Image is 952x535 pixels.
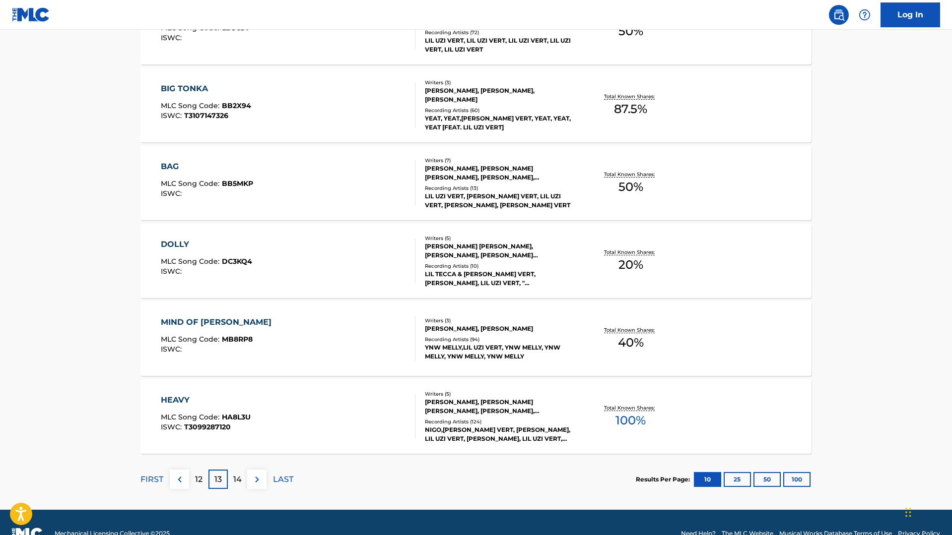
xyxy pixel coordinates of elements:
p: 12 [195,474,203,485]
div: HEAVY [161,394,251,406]
img: left [174,474,186,485]
span: 40 % [618,334,644,352]
div: [PERSON_NAME], [PERSON_NAME] [PERSON_NAME], [PERSON_NAME], [PERSON_NAME], [PERSON_NAME], [PERSON_... [425,164,575,182]
div: Writers ( 3 ) [425,317,575,324]
span: T3107147326 [184,111,228,120]
img: help [859,9,871,21]
span: MLC Song Code : [161,335,222,344]
a: MIND OF [PERSON_NAME]MLC Song Code:MB8RP8ISWC:Writers (3)[PERSON_NAME], [PERSON_NAME]Recording Ar... [140,301,812,376]
p: Total Known Shares: [604,326,657,334]
div: Recording Artists ( 60 ) [425,107,575,114]
div: Writers ( 5 ) [425,390,575,398]
div: LIL UZI VERT, LIL UZI VERT, LIL UZI VERT, LIL UZI VERT, LIL UZI VERT [425,36,575,54]
span: ISWC : [161,267,184,276]
div: Writers ( 7 ) [425,157,575,164]
p: Total Known Shares: [604,93,657,100]
div: Recording Artists ( 10 ) [425,262,575,270]
div: LIL UZI VERT, [PERSON_NAME] VERT, LIL UZI VERT, [PERSON_NAME], [PERSON_NAME] VERT [425,192,575,210]
button: 25 [724,472,751,487]
span: MLC Song Code : [161,257,222,266]
span: T3099287120 [184,422,231,431]
span: HA8L3U [222,413,251,421]
div: Drag [905,497,911,527]
a: Public Search [829,5,849,25]
p: LAST [273,474,293,485]
div: [PERSON_NAME], [PERSON_NAME] [425,324,575,333]
span: 50 % [618,22,643,40]
button: 10 [694,472,721,487]
span: ISWC : [161,189,184,198]
a: Log In [881,2,940,27]
a: DOLLYMLC Song Code:DC3KQ4ISWC:Writers (5)[PERSON_NAME] [PERSON_NAME], [PERSON_NAME], [PERSON_NAME... [140,224,812,298]
span: MLC Song Code : [161,101,222,110]
img: MLC Logo [12,7,50,22]
div: NIGO,[PERSON_NAME] VERT, [PERSON_NAME], LIL UZI VERT, [PERSON_NAME], LIL UZI VERT, NIGO,LIL UZI V... [425,425,575,443]
span: ISWC : [161,345,184,354]
div: BAG [161,161,253,173]
span: MLC Song Code : [161,179,222,188]
p: 13 [214,474,222,485]
button: 100 [783,472,811,487]
span: MB8RP8 [222,335,253,344]
span: 100 % [615,412,646,429]
div: YNW MELLY,LIL UZI VERT, YNW MELLY, YNW MELLY, YNW MELLY, YNW MELLY [425,343,575,361]
p: Results Per Page: [636,475,692,484]
span: DC3KQ4 [222,257,252,266]
span: 20 % [618,256,643,274]
div: Writers ( 3 ) [425,79,575,86]
span: MLC Song Code : [161,413,222,421]
div: DOLLY [161,238,252,250]
p: Total Known Shares: [604,248,657,256]
p: Total Known Shares: [604,171,657,178]
iframe: Chat Widget [902,487,952,535]
div: MIND OF [PERSON_NAME] [161,316,276,328]
p: FIRST [140,474,163,485]
div: [PERSON_NAME], [PERSON_NAME], [PERSON_NAME] [425,86,575,104]
img: right [251,474,263,485]
div: BIG TONKA [161,83,251,95]
span: ISWC : [161,111,184,120]
span: ISWC : [161,422,184,431]
div: [PERSON_NAME], [PERSON_NAME] [PERSON_NAME], [PERSON_NAME], [PERSON_NAME], [PERSON_NAME] [425,398,575,416]
span: BB2X94 [222,101,251,110]
div: [PERSON_NAME] [PERSON_NAME], [PERSON_NAME], [PERSON_NAME] [PERSON_NAME], [PERSON_NAME], [PERSON_N... [425,242,575,260]
p: 14 [233,474,242,485]
a: BAGMLC Song Code:BB5MKPISWC:Writers (7)[PERSON_NAME], [PERSON_NAME] [PERSON_NAME], [PERSON_NAME],... [140,146,812,220]
button: 50 [753,472,781,487]
div: Recording Artists ( 94 ) [425,336,575,343]
p: Total Known Shares: [604,404,657,412]
span: BB5MKP [222,179,253,188]
div: Help [855,5,875,25]
span: ISWC : [161,33,184,42]
div: LIL TECCA & [PERSON_NAME] VERT, [PERSON_NAME], LIL UZI VERT, "[PERSON_NAME], LIL UZI VERT", [PERS... [425,270,575,288]
div: Recording Artists ( 72 ) [425,29,575,36]
span: 87.5 % [614,100,647,118]
img: search [833,9,845,21]
a: BIG TONKAMLC Song Code:BB2X94ISWC:T3107147326Writers (3)[PERSON_NAME], [PERSON_NAME], [PERSON_NAM... [140,68,812,142]
div: Recording Artists ( 13 ) [425,184,575,192]
div: Recording Artists ( 124 ) [425,418,575,425]
div: YEAT, YEAT,[PERSON_NAME] VERT, YEAT, YEAT, YEAT [FEAT. LIL UZI VERT] [425,114,575,132]
span: 50 % [618,178,643,196]
a: HEAVYMLC Song Code:HA8L3UISWC:T3099287120Writers (5)[PERSON_NAME], [PERSON_NAME] [PERSON_NAME], [... [140,379,812,454]
div: Writers ( 5 ) [425,235,575,242]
